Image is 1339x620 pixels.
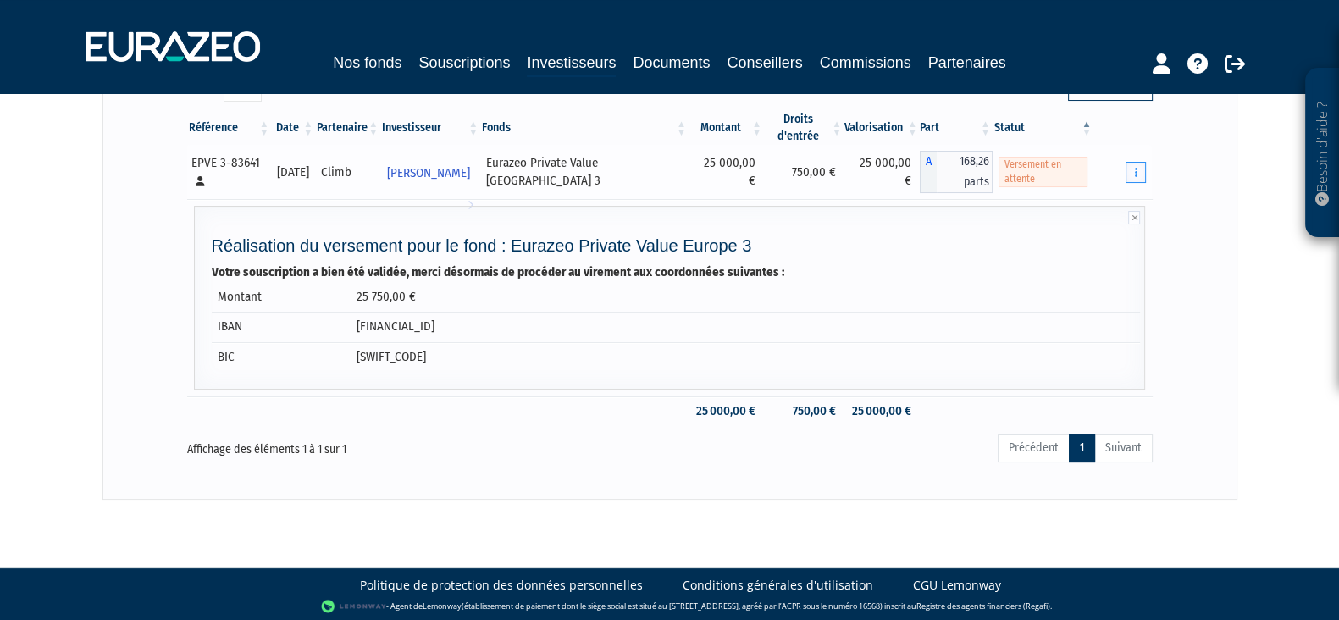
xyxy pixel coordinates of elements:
[683,577,873,594] a: Conditions générales d'utilisation
[999,157,1088,187] span: Versement en attente
[187,432,575,459] div: Affichage des éléments 1 à 1 sur 1
[913,577,1001,594] a: CGU Lemonway
[351,312,1141,341] td: [FINANCIAL_ID]
[212,342,351,372] td: BIC
[527,51,616,77] a: Investisseurs
[271,111,315,145] th: Date: activer pour trier la colonne par ordre croissant
[212,312,351,341] td: IBAN
[387,158,470,189] span: [PERSON_NAME]
[315,145,380,199] td: Climb
[468,189,473,220] i: Voir l'investisseur
[351,282,1141,312] td: 25 750,00 €
[212,236,1141,255] h4: Réalisation du versement pour le fond : Eurazeo Private Value Europe 3
[689,111,764,145] th: Montant: activer pour trier la colonne par ordre croissant
[1069,434,1095,462] a: 1
[191,154,266,191] div: EPVE 3-83641
[764,111,844,145] th: Droits d'entrée: activer pour trier la colonne par ordre croissant
[423,600,462,611] a: Lemonway
[689,396,764,426] td: 25 000,00 €
[633,51,710,75] a: Documents
[844,145,919,199] td: 25 000,00 €
[937,151,993,193] span: 168,26 parts
[196,176,205,186] i: [Français] Personne physique
[212,282,351,312] td: Montant
[351,342,1141,372] td: [SWIFT_CODE]
[360,577,643,594] a: Politique de protection des données personnelles
[187,111,272,145] th: Référence : activer pour trier la colonne par ordre croissant
[277,163,309,181] div: [DATE]
[764,145,844,199] td: 750,00 €
[993,111,1094,145] th: Statut : activer pour trier la colonne par ordre d&eacute;croissant
[920,111,993,145] th: Part: activer pour trier la colonne par ordre croissant
[333,51,401,75] a: Nos fonds
[380,111,480,145] th: Investisseur: activer pour trier la colonne par ordre croissant
[86,31,260,62] img: 1732889491-logotype_eurazeo_blanc_rvb.png
[321,598,386,615] img: logo-lemonway.png
[920,151,993,193] div: A - Eurazeo Private Value Europe 3
[728,51,803,75] a: Conseillers
[844,111,919,145] th: Valorisation: activer pour trier la colonne par ordre croissant
[689,145,764,199] td: 25 000,00 €
[17,598,1322,615] div: - Agent de (établissement de paiement dont le siège social est situé au [STREET_ADDRESS], agréé p...
[920,151,937,193] span: A
[486,154,683,191] div: Eurazeo Private Value [GEOGRAPHIC_DATA] 3
[1313,77,1332,230] p: Besoin d'aide ?
[820,51,911,75] a: Commissions
[764,396,844,426] td: 750,00 €
[928,51,1006,75] a: Partenaires
[380,155,480,189] a: [PERSON_NAME]
[916,600,1050,611] a: Registre des agents financiers (Regafi)
[480,111,689,145] th: Fonds: activer pour trier la colonne par ordre croissant
[844,396,919,426] td: 25 000,00 €
[418,51,510,75] a: Souscriptions
[315,111,380,145] th: Partenaire: activer pour trier la colonne par ordre croissant
[212,264,784,280] strong: Votre souscription a bien été validée, merci désormais de procéder au virement aux coordonnées su...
